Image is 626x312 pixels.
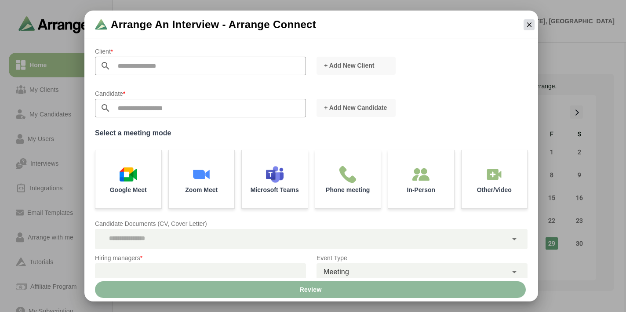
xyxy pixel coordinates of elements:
img: Zoom Meet [193,166,210,183]
img: In-Person [485,166,503,183]
p: Other/Video [477,187,512,193]
p: Phone meeting [326,187,370,193]
span: + Add New Client [324,61,374,70]
img: Microsoft Teams [266,166,284,183]
p: Microsoft Teams [251,187,299,193]
span: + Add New Candidate [324,103,387,112]
p: In-Person [407,187,435,193]
p: Hiring managers [95,253,306,263]
button: + Add New Candidate [317,99,396,117]
img: In-Person [412,166,430,183]
span: Arrange an Interview - Arrange Connect [111,18,316,32]
span: Meeting [324,266,349,278]
p: Event Type [317,253,528,263]
button: + Add New Client [317,57,396,75]
p: Google Meet [110,187,147,193]
img: Google Meet [120,166,137,183]
p: Candidate [95,88,306,99]
p: Candidate Documents (CV, Cover Letter) [95,218,528,229]
p: Zoom Meet [185,187,218,193]
label: Select a meeting mode [95,127,528,139]
p: Client [95,46,306,57]
img: Phone meeting [339,166,357,183]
